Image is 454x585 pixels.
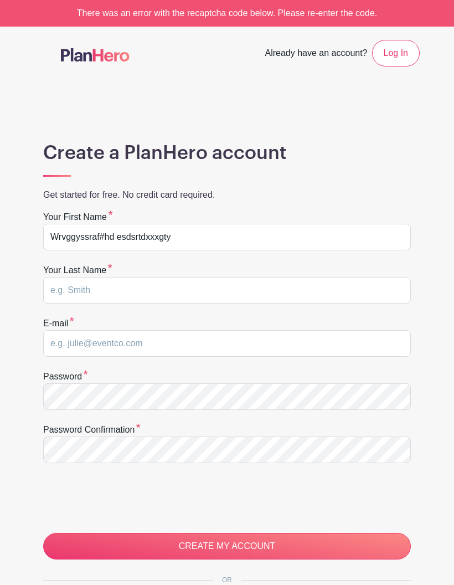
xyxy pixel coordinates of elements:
input: e.g. Smith [43,277,411,304]
span: Already have an account? [265,42,368,66]
label: Your last name [43,264,112,277]
label: E-mail [43,317,74,330]
img: logo-507f7623f17ff9eddc593b1ce0a138ce2505c220e1c5a4e2b4648c50719b7d32.svg [61,48,130,61]
iframe: reCAPTCHA [43,476,211,520]
input: e.g. Julie [43,224,411,250]
h1: Create a PlanHero account [43,142,411,165]
input: CREATE MY ACCOUNT [43,533,411,560]
span: OR [213,576,241,584]
label: Password confirmation [43,423,141,437]
a: Log In [372,40,420,66]
label: Your first name [43,211,113,224]
input: e.g. julie@eventco.com [43,330,411,357]
label: Password [43,370,88,383]
p: Get started for free. No credit card required. [43,188,411,202]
